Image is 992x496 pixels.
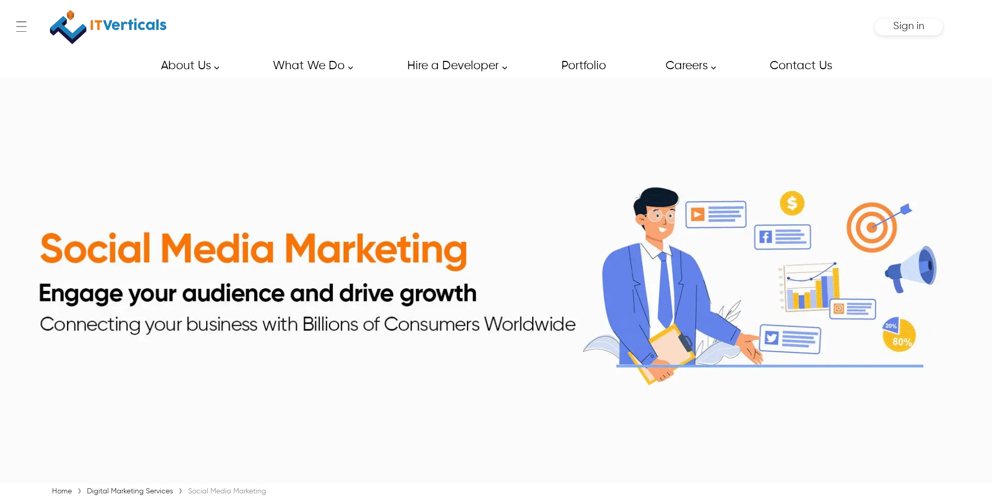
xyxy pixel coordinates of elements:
[395,54,513,78] a: Hire a Developer
[654,54,722,78] a: Careers
[549,54,617,78] a: Portfolio
[149,54,225,78] a: About Us
[758,54,843,78] a: Contact Us
[49,488,74,495] a: Home
[84,488,175,495] a: Digital Marketing Services
[49,5,167,49] a: IT Verticals Inc
[50,5,167,49] img: IT Verticals Inc
[893,24,924,31] a: Sign in
[261,54,359,78] a: What We Do
[893,21,924,32] span: Sign in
